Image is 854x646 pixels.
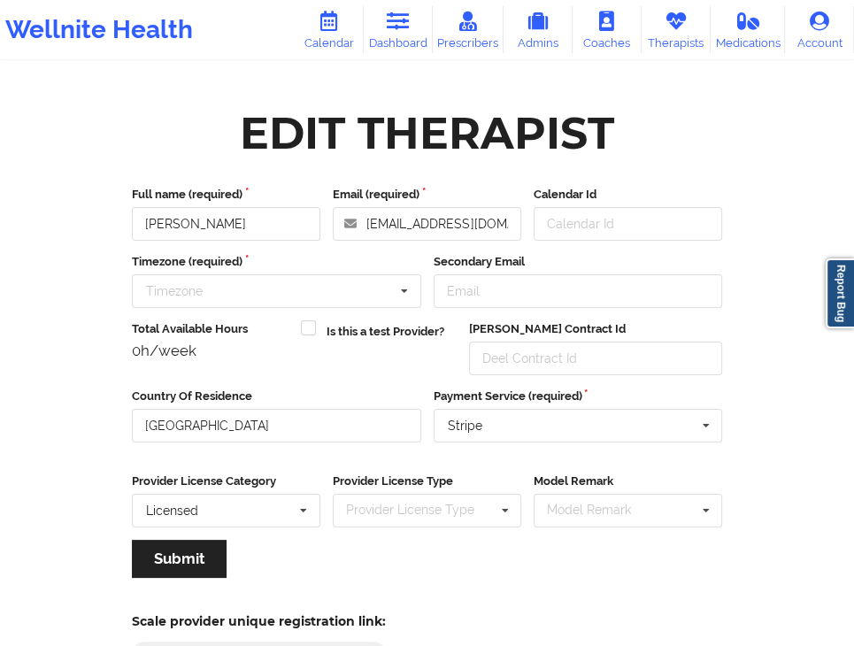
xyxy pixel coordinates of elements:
[132,207,320,241] input: Full name
[132,473,320,490] label: Provider License Category
[573,6,642,53] a: Coaches
[342,500,500,520] div: Provider License Type
[711,6,785,53] a: Medications
[333,186,521,204] label: Email (required)
[295,6,364,53] a: Calendar
[534,473,722,490] label: Model Remark
[469,320,722,338] label: [PERSON_NAME] Contract Id
[146,285,203,297] div: Timezone
[132,342,289,359] div: 0h/week
[434,388,723,405] label: Payment Service (required)
[132,320,289,338] label: Total Available Hours
[132,186,320,204] label: Full name (required)
[542,500,657,520] div: Model Remark
[469,342,722,375] input: Deel Contract Id
[333,207,521,241] input: Email address
[434,253,723,271] label: Secondary Email
[534,186,722,204] label: Calendar Id
[132,253,421,271] label: Timezone (required)
[132,540,227,578] button: Submit
[240,105,614,161] div: Edit Therapist
[132,388,421,405] label: Country Of Residence
[534,207,722,241] input: Calendar Id
[504,6,573,53] a: Admins
[327,323,444,341] label: Is this a test Provider?
[132,613,386,629] h5: Scale provider unique registration link:
[642,6,711,53] a: Therapists
[434,274,723,308] input: Email
[785,6,854,53] a: Account
[146,504,198,517] div: Licensed
[433,6,504,53] a: Prescribers
[448,419,482,432] div: Stripe
[364,6,433,53] a: Dashboard
[333,473,521,490] label: Provider License Type
[826,258,854,328] a: Report Bug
